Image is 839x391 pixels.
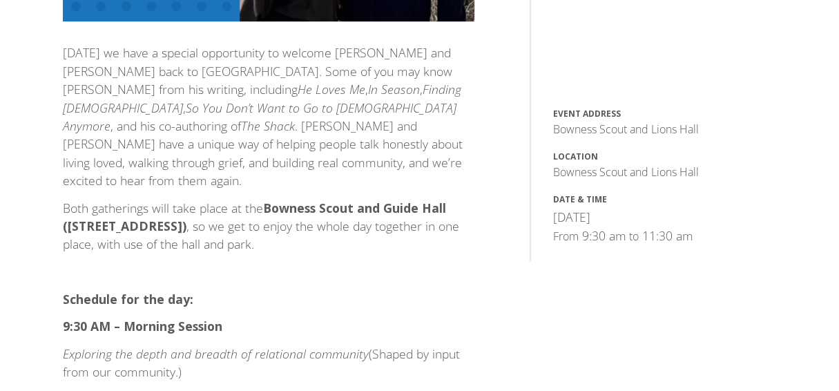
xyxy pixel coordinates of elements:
[553,165,754,179] p: Bowness Scout and Lions Hall
[553,209,590,225] p: [DATE]
[553,153,754,161] div: Location
[553,229,582,244] div: From
[553,195,754,204] div: Date & Time
[298,81,365,97] em: He Loves Me
[63,345,474,381] p: (Shaped by input from our community.)
[63,291,193,307] strong: Schedule for the day:
[63,81,461,115] em: Finding [DEMOGRAPHIC_DATA]
[581,227,629,244] p: 9:30 am
[629,229,642,244] div: to
[63,44,474,189] p: [DATE] we have a special opportunity to welcome [PERSON_NAME] and [PERSON_NAME] back to [GEOGRAPH...
[642,227,697,244] p: 11:30 am
[63,263,474,280] p: ‍
[63,199,474,254] p: Both gatherings will take place at the , so we get to enjoy the whole day together in one place, ...
[553,110,754,118] div: EVENT ADDRESS
[63,318,222,334] strong: 9:30 AM – Morning Session
[63,99,456,134] em: So You Don’t Want to Go to [DEMOGRAPHIC_DATA] Anymore
[63,345,369,362] em: Exploring the depth and breadth of relational community
[368,81,420,97] em: In Season
[553,122,754,136] p: Bowness Scout and Lions Hall
[241,117,295,134] em: The Shack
